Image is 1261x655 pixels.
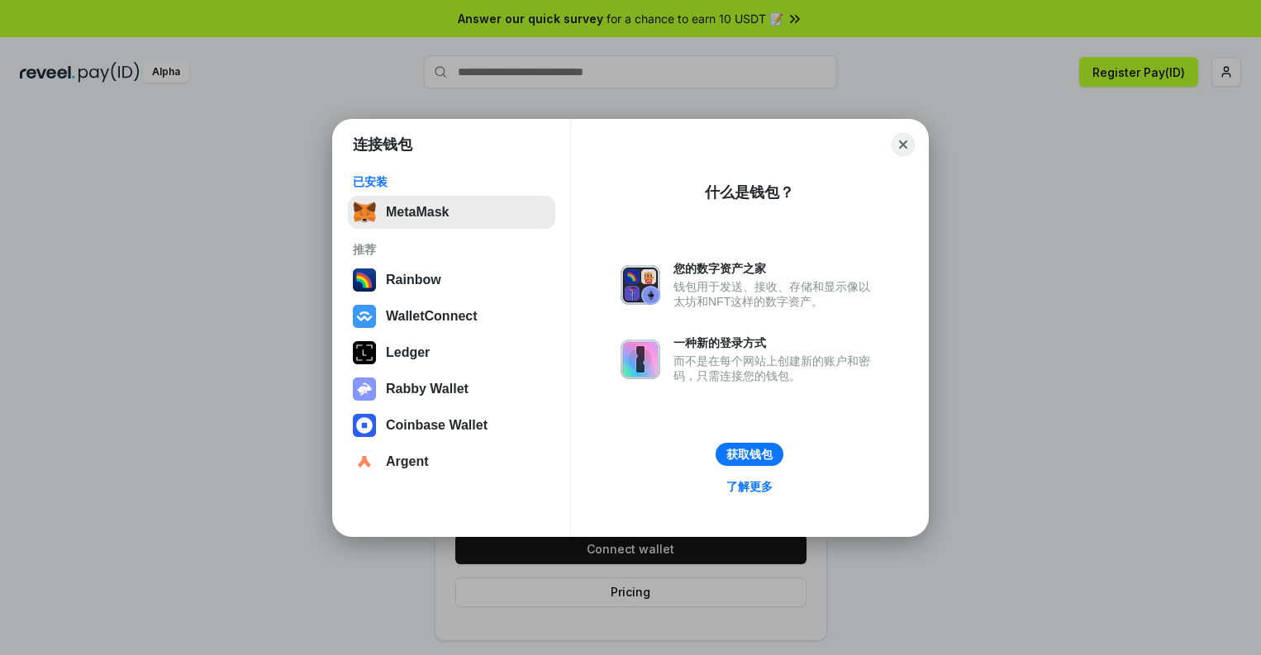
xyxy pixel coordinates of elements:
button: 获取钱包 [716,443,783,466]
button: WalletConnect [348,300,555,333]
img: svg+xml,%3Csvg%20width%3D%22120%22%20height%3D%22120%22%20viewBox%3D%220%200%20120%20120%22%20fil... [353,268,376,292]
button: Close [892,133,915,156]
img: svg+xml,%3Csvg%20xmlns%3D%22http%3A%2F%2Fwww.w3.org%2F2000%2Fsvg%22%20fill%3D%22none%22%20viewBox... [353,377,376,401]
button: Coinbase Wallet [348,409,555,442]
div: 而不是在每个网站上创建新的账户和密码，只需连接您的钱包。 [673,354,878,383]
button: MetaMask [348,196,555,229]
img: svg+xml,%3Csvg%20width%3D%2228%22%20height%3D%2228%22%20viewBox%3D%220%200%2028%2028%22%20fill%3D... [353,414,376,437]
img: svg+xml,%3Csvg%20xmlns%3D%22http%3A%2F%2Fwww.w3.org%2F2000%2Fsvg%22%20fill%3D%22none%22%20viewBox... [621,339,660,379]
div: Coinbase Wallet [386,418,488,433]
div: 钱包用于发送、接收、存储和显示像以太坊和NFT这样的数字资产。 [673,279,878,309]
div: Rabby Wallet [386,382,469,396]
button: Rabby Wallet [348,373,555,406]
img: svg+xml,%3Csvg%20xmlns%3D%22http%3A%2F%2Fwww.w3.org%2F2000%2Fsvg%22%20width%3D%2228%22%20height%3... [353,341,376,364]
div: WalletConnect [386,309,478,324]
div: 获取钱包 [726,447,773,462]
img: svg+xml,%3Csvg%20width%3D%2228%22%20height%3D%2228%22%20viewBox%3D%220%200%2028%2028%22%20fill%3D... [353,450,376,473]
div: Argent [386,454,429,469]
div: 一种新的登录方式 [673,335,878,350]
a: 了解更多 [716,476,783,497]
div: 了解更多 [726,479,773,494]
div: 已安装 [353,174,550,189]
div: 推荐 [353,242,550,257]
div: Rainbow [386,273,441,287]
img: svg+xml,%3Csvg%20xmlns%3D%22http%3A%2F%2Fwww.w3.org%2F2000%2Fsvg%22%20fill%3D%22none%22%20viewBox... [621,265,660,305]
div: 您的数字资产之家 [673,261,878,276]
img: svg+xml,%3Csvg%20width%3D%2228%22%20height%3D%2228%22%20viewBox%3D%220%200%2028%2028%22%20fill%3D... [353,305,376,328]
div: Ledger [386,345,430,360]
img: svg+xml,%3Csvg%20fill%3D%22none%22%20height%3D%2233%22%20viewBox%3D%220%200%2035%2033%22%20width%... [353,201,376,224]
button: Rainbow [348,263,555,297]
div: 什么是钱包？ [705,183,794,202]
button: Argent [348,445,555,478]
button: Ledger [348,336,555,369]
div: MetaMask [386,205,449,220]
h1: 连接钱包 [353,135,412,154]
